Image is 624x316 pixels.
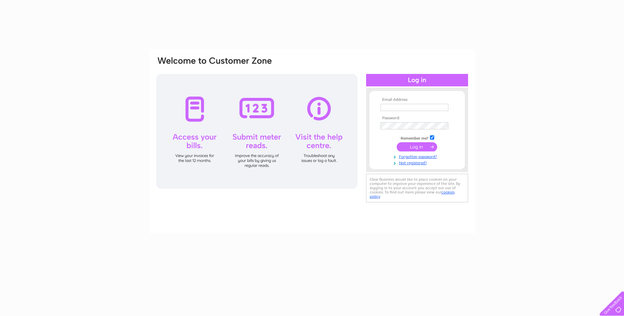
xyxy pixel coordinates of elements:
[379,98,455,102] th: Email Address:
[381,153,455,159] a: Forgotten password?
[397,142,437,151] input: Submit
[379,134,455,141] td: Remember me?
[381,159,455,166] a: Not registered?
[379,116,455,121] th: Password:
[370,190,455,199] a: cookies policy
[366,174,468,202] div: Clear Business would like to place cookies on your computer to improve your experience of the sit...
